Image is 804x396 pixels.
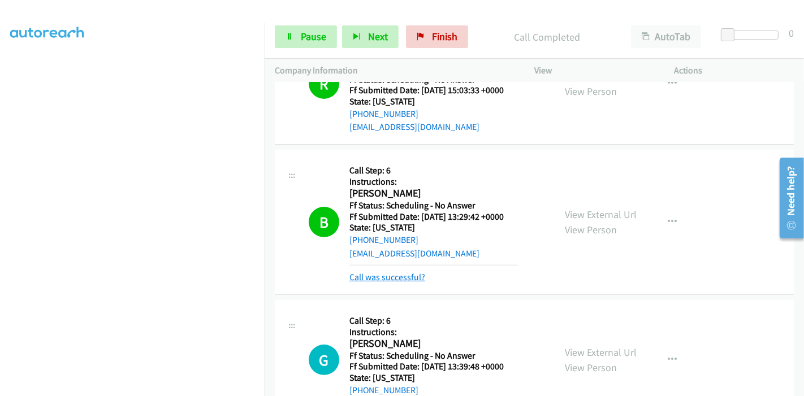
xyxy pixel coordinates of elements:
[349,234,418,245] a: [PHONE_NUMBER]
[342,25,399,48] button: Next
[301,30,326,43] span: Pause
[789,25,794,41] div: 0
[631,25,701,48] button: AutoTab
[275,64,514,77] p: Company Information
[675,64,794,77] p: Actions
[349,187,518,200] h2: [PERSON_NAME]
[565,361,617,374] a: View Person
[349,211,518,223] h5: Ff Submitted Date: [DATE] 13:29:42 +0000
[275,25,337,48] a: Pause
[309,207,339,237] h1: B
[772,153,804,243] iframe: Resource Center
[432,30,457,43] span: Finish
[349,315,518,327] h5: Call Step: 6
[349,361,518,372] h5: Ff Submitted Date: [DATE] 13:39:48 +0000
[349,272,425,282] a: Call was successful?
[309,345,339,375] h1: G
[565,85,617,98] a: View Person
[349,121,479,132] a: [EMAIL_ADDRESS][DOMAIN_NAME]
[565,208,637,221] a: View External Url
[349,350,518,362] h5: Ff Status: Scheduling - No Answer
[349,222,518,233] h5: State: [US_STATE]
[349,96,518,107] h5: State: [US_STATE]
[349,372,518,384] h5: State: [US_STATE]
[368,30,388,43] span: Next
[349,385,418,395] a: [PHONE_NUMBER]
[565,223,617,236] a: View Person
[727,31,779,40] div: Delay between calls (in seconds)
[349,337,518,350] h2: [PERSON_NAME]
[309,68,339,99] h1: R
[406,25,468,48] a: Finish
[349,176,518,188] h5: Instructions:
[534,64,654,77] p: View
[349,85,518,96] h5: Ff Submitted Date: [DATE] 15:03:33 +0000
[349,327,518,338] h5: Instructions:
[565,346,637,359] a: View External Url
[483,29,611,45] p: Call Completed
[349,165,518,176] h5: Call Step: 6
[349,200,518,211] h5: Ff Status: Scheduling - No Answer
[349,108,418,119] a: [PHONE_NUMBER]
[349,248,479,259] a: [EMAIL_ADDRESS][DOMAIN_NAME]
